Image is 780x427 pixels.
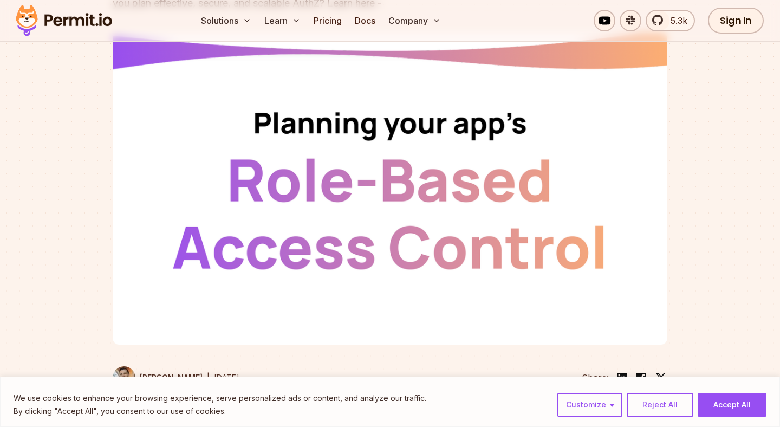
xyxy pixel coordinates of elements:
a: [PERSON_NAME] [113,366,203,389]
p: We use cookies to enhance your browsing experience, serve personalized ads or content, and analyz... [14,392,426,405]
button: Learn [260,10,305,31]
button: Reject All [627,393,693,417]
span: 5.3k [664,14,687,27]
a: Docs [350,10,380,31]
img: facebook [635,371,648,384]
img: twitter [655,372,666,383]
img: Planning App Role-Based Access Control (RBAC) Implementation [113,33,667,345]
a: 5.3k [646,10,695,31]
button: Solutions [197,10,256,31]
div: | [207,371,210,384]
button: Customize [557,393,622,417]
li: Share: [582,371,609,384]
p: By clicking "Accept All", you consent to our use of cookies. [14,405,426,418]
button: Accept All [698,393,766,417]
img: linkedin [615,371,628,384]
a: Pricing [309,10,346,31]
time: [DATE] [214,373,239,382]
a: Sign In [708,8,764,34]
img: Permit logo [11,2,117,39]
img: Daniel Bass [113,366,135,389]
p: [PERSON_NAME] [140,372,203,383]
button: Company [384,10,445,31]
